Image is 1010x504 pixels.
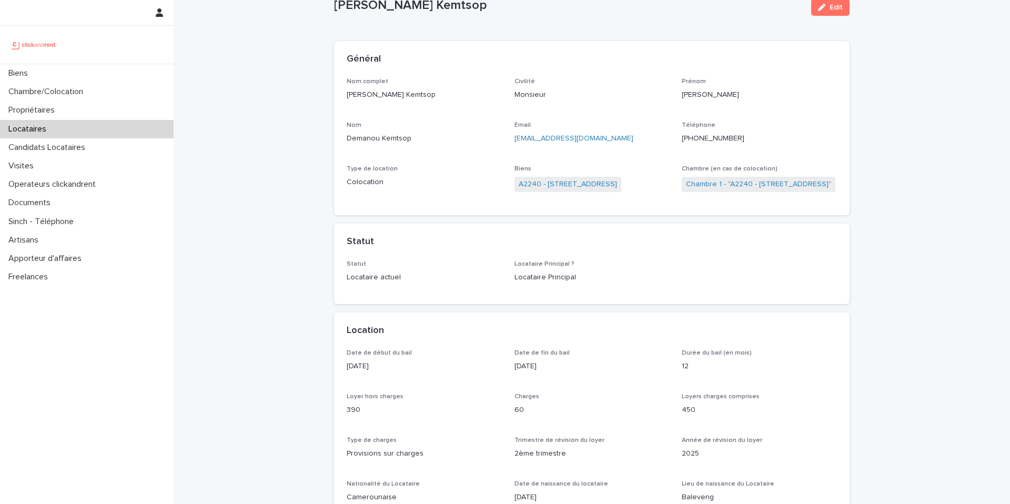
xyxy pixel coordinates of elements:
[514,89,670,100] p: Monsieur
[347,325,384,337] h2: Location
[347,166,398,172] span: Type de location
[347,236,374,248] h2: Statut
[4,87,92,97] p: Chambre/Colocation
[347,78,388,85] span: Nom complet
[347,437,397,443] span: Type de charges
[514,122,531,128] span: Email
[682,437,762,443] span: Année de révision du loyer
[347,122,361,128] span: Nom
[4,124,55,134] p: Locataires
[682,135,744,142] ringoverc2c-84e06f14122c: Call with Ringover
[514,437,604,443] span: Trimestre de révision du loyer
[514,481,608,487] span: Date de naissance du locataire
[347,492,502,503] p: Camerounaise
[514,405,670,416] p: 60
[347,54,381,65] h2: Général
[682,492,837,503] p: Baleveng
[347,394,403,400] span: Loyer hors charges
[514,448,670,459] p: 2ème trimestre
[682,481,774,487] span: Lieu de naissance du Locataire
[347,448,502,459] p: Provisions sur charges
[347,261,366,267] span: Statut
[347,350,412,356] span: Date de début du bail
[4,272,56,282] p: Freelances
[682,350,752,356] span: Durée du bail (en mois)
[4,68,36,78] p: Biens
[682,122,715,128] span: Téléphone
[4,235,47,245] p: Artisans
[682,405,837,416] p: 450
[514,350,570,356] span: Date de fin du bail
[4,198,59,208] p: Documents
[514,272,670,283] p: Locataire Principal
[4,179,104,189] p: Operateurs clickandrent
[347,133,502,144] p: Demanou Kemtsop
[682,78,706,85] span: Prénom
[514,361,670,372] p: [DATE]
[686,179,831,190] a: Chambre 1 - "A2240 - [STREET_ADDRESS]"
[514,166,531,172] span: Biens
[514,261,574,267] span: Locataire Principal ?
[519,179,617,190] a: A2240 - [STREET_ADDRESS]
[682,166,777,172] span: Chambre (en cas de colocation)
[4,254,90,264] p: Apporteur d'affaires
[347,177,502,188] p: Colocation
[682,394,760,400] span: Loyers charges comprises
[682,361,837,372] p: 12
[4,143,94,153] p: Candidats Locataires
[347,405,502,416] p: 390
[347,481,420,487] span: Nationalité du Locataire
[514,394,539,400] span: Charges
[347,361,502,372] p: [DATE]
[514,492,670,503] p: [DATE]
[682,135,744,142] ringoverc2c-number-84e06f14122c: [PHONE_NUMBER]
[514,78,535,85] span: Civilité
[347,272,502,283] p: Locataire actuel
[347,89,502,100] p: [PERSON_NAME] Kemtsop
[8,34,59,55] img: UCB0brd3T0yccxBKYDjQ
[4,105,63,115] p: Propriétaires
[514,135,633,142] a: [EMAIL_ADDRESS][DOMAIN_NAME]
[682,89,837,100] p: [PERSON_NAME]
[682,448,837,459] p: 2025
[830,4,843,11] span: Edit
[4,217,82,227] p: Sinch - Téléphone
[4,161,42,171] p: Visites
